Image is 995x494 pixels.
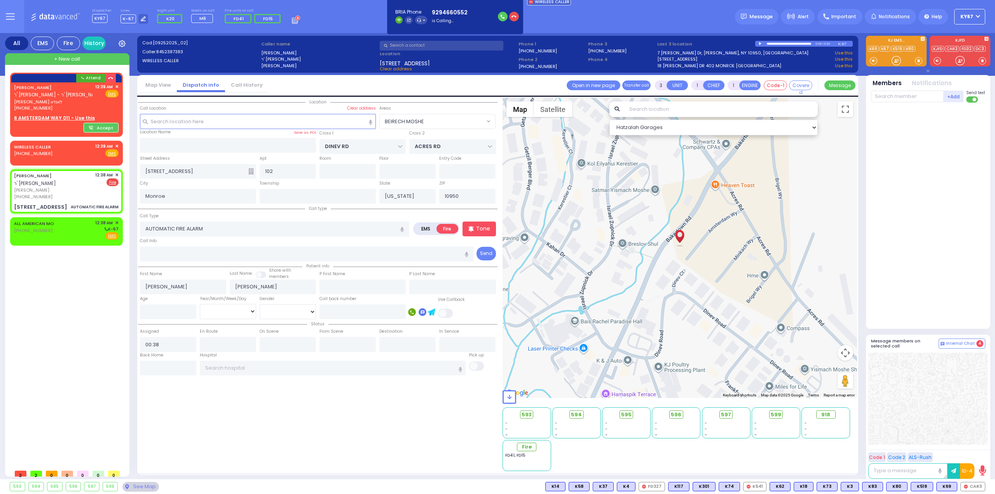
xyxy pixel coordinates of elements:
span: M6 [199,15,206,21]
button: KY67 [954,9,985,24]
div: CAR3 [960,482,985,491]
label: Call back number [319,296,356,302]
div: All [5,37,28,50]
span: - [705,426,707,432]
label: Age [140,296,148,302]
button: Show street map [506,101,534,117]
label: [PERSON_NAME] [261,50,377,56]
div: BLS [841,482,859,491]
a: K80 [904,46,915,52]
label: [PHONE_NUMBER] [518,63,557,69]
div: K37 [593,482,614,491]
small: is Calling... [432,18,454,24]
span: Clear address [380,66,412,72]
label: Destination [379,328,403,335]
div: K80 [886,482,908,491]
label: P Last Name [409,271,435,277]
span: 596 [671,411,681,419]
span: [PERSON_NAME] [14,187,93,194]
span: ✕ [115,143,119,150]
label: KJ EMS... [866,38,927,44]
span: Important [831,13,856,20]
button: ALS-Rush [908,452,933,462]
div: BLS [593,482,614,491]
label: Fire [436,224,458,234]
label: En Route [200,328,218,335]
span: Phone 2 [518,56,585,63]
span: 595 [621,411,632,419]
p: Tone [476,225,490,233]
span: Internal Chat [946,341,975,346]
div: K18 [794,482,813,491]
div: See map [122,482,159,492]
div: BLS [794,482,813,491]
a: 7 [PERSON_NAME] Dr, [PERSON_NAME], NY 10950, [GEOGRAPHIC_DATA] [657,50,808,56]
img: Google [504,388,530,398]
span: - [705,420,707,426]
div: FD41, FD15 [505,452,548,458]
span: FD41 [234,16,244,22]
button: Drag Pegman onto the map to open Street View [838,373,853,389]
span: - [505,426,508,432]
a: ALL AMERICAN MO [14,220,54,227]
button: Code-1 [764,80,787,90]
span: - [605,426,607,432]
span: - [605,432,607,438]
input: Search hospital [200,361,466,375]
span: - [754,432,757,438]
span: Message [749,13,773,21]
span: 0 [77,471,89,477]
div: / [822,39,824,48]
button: Show satellite imagery [534,101,572,117]
label: Use Callback [438,297,465,303]
label: In Service [439,328,459,335]
span: - [505,420,508,426]
div: AUTOMATIC FIRE ALARM [71,204,119,210]
label: Call Type [140,213,159,219]
div: BLS [770,482,791,491]
div: K14 [545,482,566,491]
span: Call type [305,206,331,211]
a: FD32 [960,46,973,52]
div: 595 [47,482,62,491]
input: Search member [871,91,944,102]
a: K69 [868,46,879,52]
label: Location Name [140,129,171,135]
label: Fire units on call [225,9,283,13]
a: 18 [PERSON_NAME] DR 402 MONROE [GEOGRAPHIC_DATA] [657,63,781,69]
span: K-67 [120,14,136,23]
u: EMS [108,91,116,97]
label: WIRELESS CALLER [142,58,258,64]
span: BRIA Phone [395,9,428,16]
input: Search a contact [380,41,503,51]
span: members [269,274,289,279]
a: Use this [835,63,853,69]
label: Clear address [347,105,376,112]
span: Phone 3 [588,41,655,47]
label: On Scene [260,328,279,335]
label: Entry Code [439,155,461,162]
span: Other building occupants [248,168,254,175]
div: K4 [617,482,635,491]
span: K20 [166,16,175,22]
div: 0:32 [824,39,831,48]
span: - [754,420,757,426]
button: UNIT [667,80,688,90]
button: Toggle fullscreen view [838,101,853,117]
label: Caller: [142,49,258,55]
div: BLS [936,482,957,491]
div: K541 [743,482,766,491]
img: red-radio-icon.svg [964,485,968,489]
label: Township [260,180,279,187]
span: Send text [966,90,985,96]
img: red-radio-icon.svg [747,485,751,489]
button: 10-4 [960,463,974,479]
label: State [379,180,390,187]
label: ZIP [439,180,445,187]
span: [PHONE_NUMBER] [14,105,52,111]
span: KY67 [960,13,973,20]
span: - [555,432,557,438]
div: BLS [911,482,933,491]
span: 4 [976,340,983,347]
span: BEIRECH MOSHE [379,114,496,129]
